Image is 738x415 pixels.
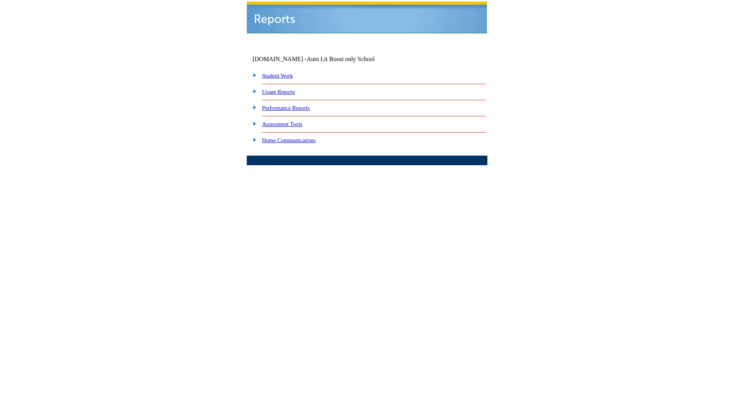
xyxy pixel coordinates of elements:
[262,137,316,143] a: Home Communications
[262,105,310,111] a: Performance Reports
[249,104,257,111] img: plus.gif
[307,56,375,62] nobr: Auto Lit Boost only School
[249,120,257,127] img: plus.gif
[247,2,487,33] img: header
[249,136,257,143] img: plus.gif
[262,121,303,127] a: Assessment Tools
[249,88,257,95] img: plus.gif
[253,56,394,63] td: [DOMAIN_NAME] -
[262,89,295,95] a: Usage Reports
[249,71,257,78] img: plus.gif
[262,73,293,79] a: Student Work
